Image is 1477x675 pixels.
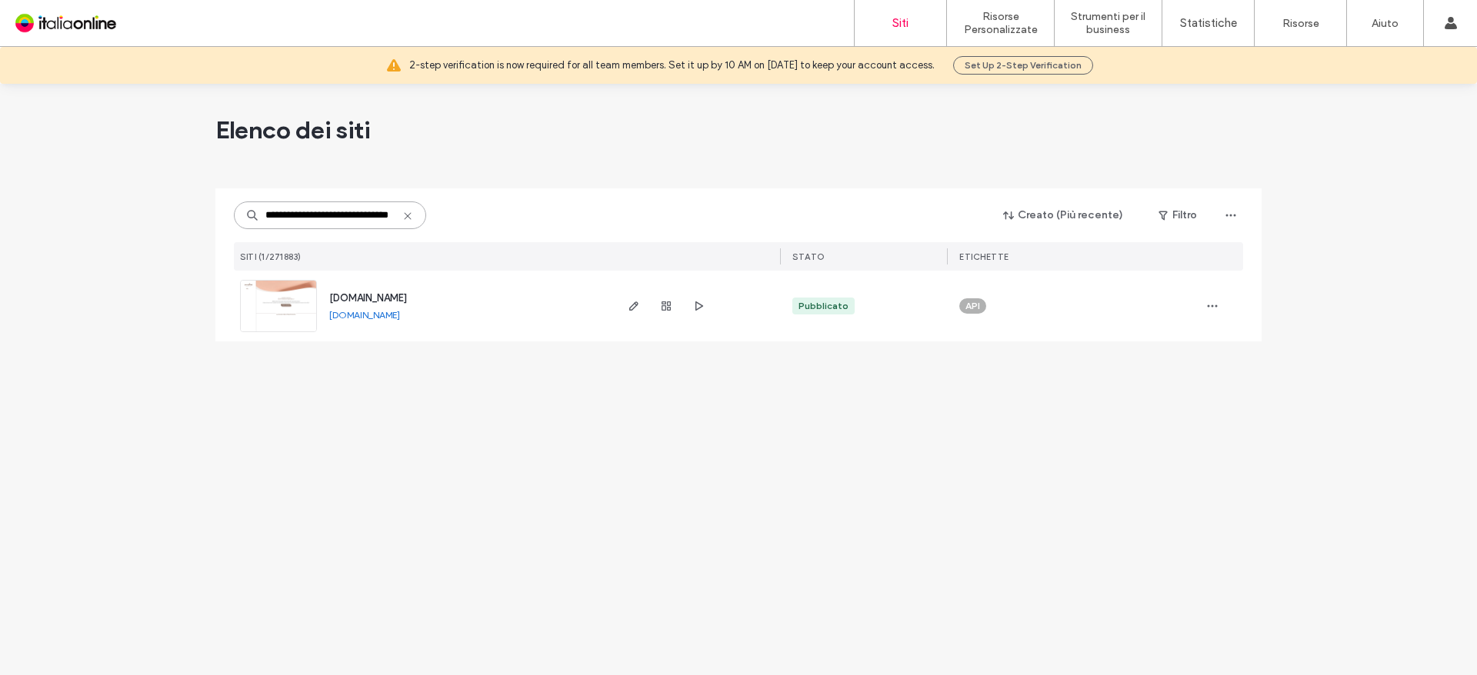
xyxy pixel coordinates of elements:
[1180,16,1237,30] label: Statistiche
[953,56,1093,75] button: Set Up 2-Step Verification
[329,292,407,304] a: [DOMAIN_NAME]
[215,115,370,145] span: Elenco dei siti
[240,251,302,262] span: SITI (1/271883)
[329,309,400,321] a: [DOMAIN_NAME]
[959,251,1009,262] span: ETICHETTE
[1055,10,1162,36] label: Strumenti per il business
[947,10,1054,36] label: Risorse Personalizzate
[34,11,71,25] span: Aiuto
[792,251,825,262] span: STATO
[1372,17,1399,30] label: Aiuto
[1143,203,1212,228] button: Filtro
[799,299,849,313] div: Pubblicato
[990,203,1137,228] button: Creato (Più recente)
[1282,17,1319,30] label: Risorse
[409,58,935,73] span: 2-step verification is now required for all team members. Set it up by 10 AM on [DATE] to keep yo...
[965,299,980,313] span: API
[892,16,909,30] label: Siti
